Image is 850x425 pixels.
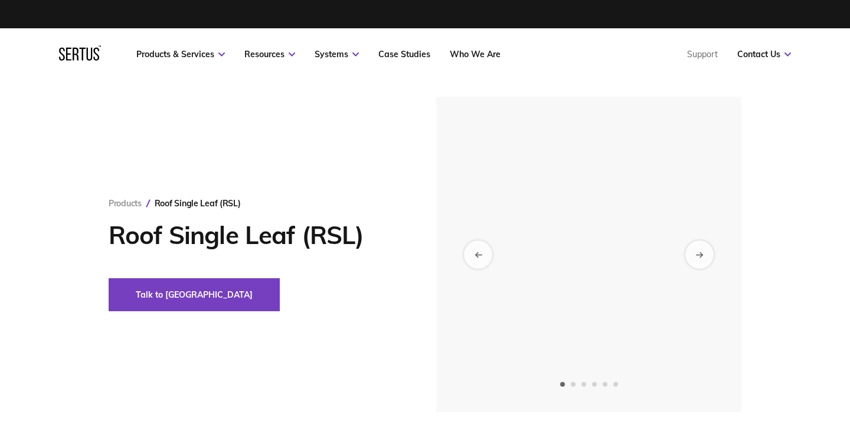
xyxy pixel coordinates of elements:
div: Previous slide [464,240,492,269]
a: Case Studies [378,49,430,60]
a: Resources [244,49,295,60]
span: Go to slide 3 [581,382,586,387]
a: Products [109,198,142,209]
h1: Roof Single Leaf (RSL) [109,220,401,250]
a: Systems [315,49,359,60]
span: Go to slide 6 [613,382,618,387]
button: Talk to [GEOGRAPHIC_DATA] [109,278,280,311]
iframe: Chat Widget [791,368,850,425]
a: Products & Services [136,49,225,60]
span: Go to slide 2 [571,382,576,387]
span: Go to slide 5 [603,382,607,387]
a: Who We Are [450,49,501,60]
span: Go to slide 4 [592,382,597,387]
div: Next slide [685,240,714,269]
a: Contact Us [737,49,791,60]
a: Support [687,49,718,60]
